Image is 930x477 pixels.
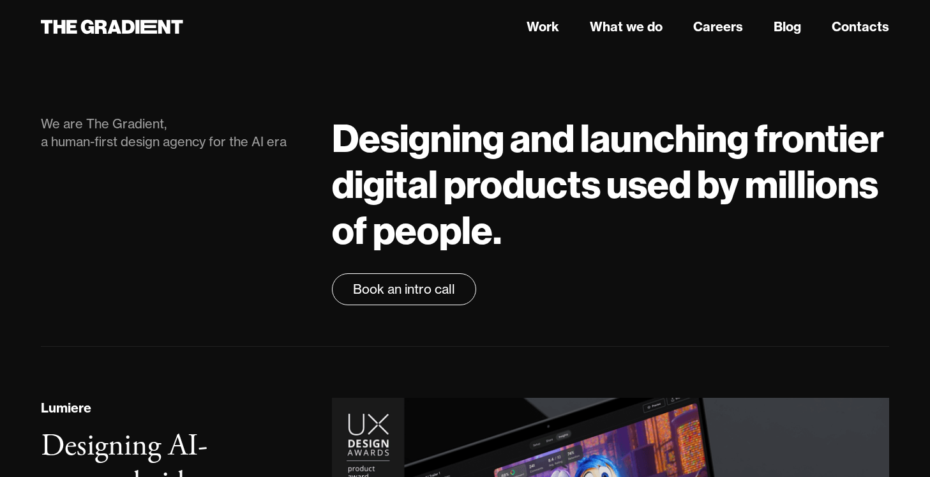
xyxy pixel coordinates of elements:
div: We are The Gradient, a human-first design agency for the AI era [41,115,306,151]
div: Lumiere [41,398,91,418]
a: Careers [693,17,743,36]
h1: Designing and launching frontier digital products used by millions of people. [332,115,889,253]
a: Blog [774,17,801,36]
a: Book an intro call [332,273,476,305]
a: What we do [590,17,663,36]
a: Contacts [832,17,889,36]
a: Work [527,17,559,36]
